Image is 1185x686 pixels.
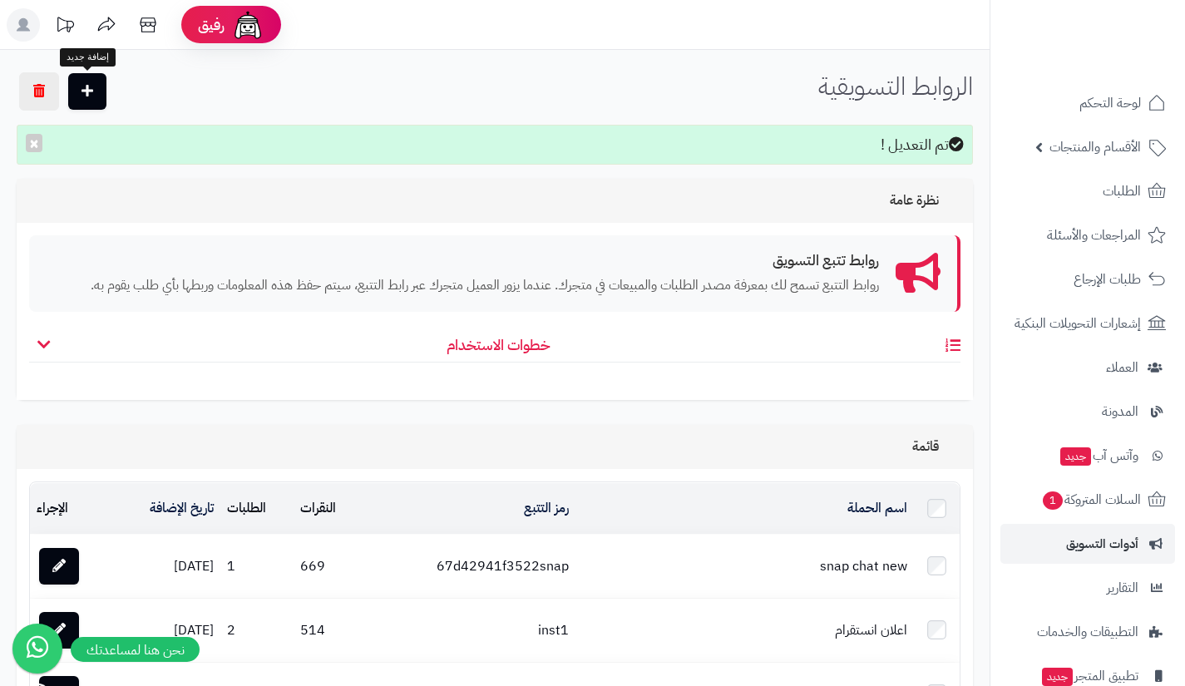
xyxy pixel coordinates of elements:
span: جديد [1042,668,1073,686]
td: [DATE] [111,599,220,662]
td: النقرات [294,483,371,534]
td: اعلان انستقرام [575,599,914,662]
td: الإجراء [30,483,111,534]
td: 67d42941f3522snap [371,535,575,598]
td: inst1 [371,599,575,662]
a: العملاء [1000,348,1175,387]
span: جديد [1060,447,1091,466]
span: السلات المتروكة [1041,488,1141,511]
a: وآتس آبجديد [1000,436,1175,476]
img: ai-face.png [231,8,264,42]
h4: روابط تتبع التسويق [46,252,879,269]
a: تاريخ الإضافة [150,498,214,518]
a: السلات المتروكة1 [1000,480,1175,520]
a: رمز التتبع [524,498,569,518]
span: المدونة [1102,400,1138,423]
a: التقارير [1000,568,1175,608]
td: 514 [294,599,371,662]
span: 1 [1043,491,1063,510]
span: أدوات التسويق [1066,532,1138,555]
td: 1 [220,535,294,598]
span: إشعارات التحويلات البنكية [1015,312,1141,335]
a: أدوات التسويق [1000,524,1175,564]
td: 669 [294,535,371,598]
button: × [26,134,42,152]
a: إشعارات التحويلات البنكية [1000,304,1175,343]
div: إضافة جديد [60,48,116,67]
td: الطلبات [220,483,294,534]
span: التقارير [1107,576,1138,600]
td: snap chat new [575,535,914,598]
span: وآتس آب [1059,444,1138,467]
span: طلبات الإرجاع [1074,268,1141,291]
h3: نظرة عامة [890,193,956,209]
a: المراجعات والأسئلة [1000,215,1175,255]
span: المراجعات والأسئلة [1047,224,1141,247]
div: تم التعديل ! [17,125,973,165]
a: الطلبات [1000,171,1175,211]
span: التطبيقات والخدمات [1037,620,1138,644]
span: الطلبات [1103,180,1141,203]
span: الأقسام والمنتجات [1049,136,1141,159]
a: اسم الحملة [832,498,907,518]
td: [DATE] [111,535,220,598]
span: العملاء [1106,356,1138,379]
span: لوحة التحكم [1079,91,1141,115]
a: طلبات الإرجاع [1000,259,1175,299]
a: تحديثات المنصة [44,8,86,46]
a: المدونة [1000,392,1175,432]
a: التطبيقات والخدمات [1000,612,1175,652]
h3: قائمة [912,439,956,455]
h1: الروابط التسويقية [818,72,973,100]
span: رفيق [198,15,225,35]
p: روابط التتبع تسمح لك بمعرفة مصدر الطلبات والمبيعات في متجرك. عندما يزور العميل متجرك عبر رابط الت... [46,276,879,295]
h4: خطوات الاستخدام [29,337,960,363]
a: لوحة التحكم [1000,83,1175,123]
td: 2 [220,599,294,662]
